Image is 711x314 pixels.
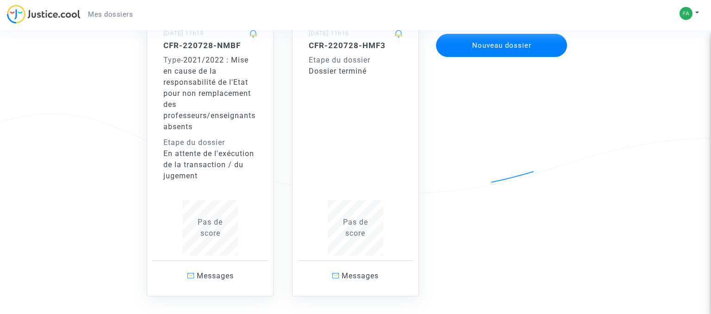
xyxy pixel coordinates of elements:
[283,4,428,296] a: Terminé[DATE] 11h16CFR-220728-HMF3Etape du dossierDossier terminéPas descoreMessages
[343,218,368,238] span: Pas de score
[152,260,268,291] a: Messages
[309,30,349,37] small: [DATE] 11h16
[163,30,204,37] small: [DATE] 11h19
[342,271,379,280] span: Messages
[297,260,414,291] a: Messages
[680,7,692,20] img: b8d9081a57bb32b442f25abd21846ad5
[309,41,402,50] h5: CFR-220728-HMF3
[163,137,257,148] div: Etape du dossier
[163,41,257,50] h5: CFR-220728-NMBF
[163,56,183,64] span: -
[309,55,402,66] div: Etape du dossier
[163,56,256,131] span: 2021/2022 : Mise en cause de la responsabilité de l'Etat pour non remplacement des professeurs/en...
[163,56,181,64] span: Type
[435,28,568,37] a: Nouveau dossier
[7,5,81,24] img: jc-logo.svg
[436,34,568,57] button: Nouveau dossier
[81,7,140,21] a: Mes dossiers
[88,10,133,19] span: Mes dossiers
[163,148,257,182] div: En attente de l'exécution de la transaction / du jugement
[137,4,283,296] a: ExécutionOVDP by Pitcher Avocat[DATE] 11h19CFR-220728-NMBFType-2021/2022 : Mise en cause de la re...
[197,271,234,280] span: Messages
[198,218,223,238] span: Pas de score
[309,66,402,77] div: Dossier terminé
